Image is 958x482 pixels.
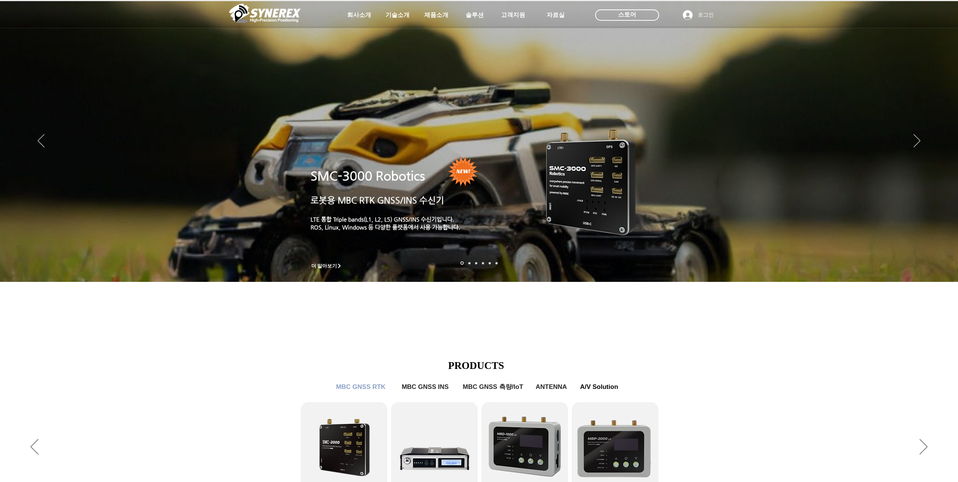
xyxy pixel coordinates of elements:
[340,8,378,23] a: 회사소개
[311,224,460,230] a: ROS, Linux, Windows 등 다양한 플랫폼에서 사용 가능합니다.
[308,261,346,271] a: 더 알아보기
[580,383,618,391] span: A/V Solution
[547,11,565,19] span: 자료실
[311,263,337,269] span: 더 알아보기
[417,8,455,23] a: 제품소개
[402,383,449,391] span: MBC GNSS INS
[379,8,416,23] a: 기술소개
[347,11,371,19] span: 회사소개
[336,383,385,391] span: MBC GNSS RTK
[466,11,484,19] span: 솔루션
[460,262,464,265] a: 로봇- SMC 2000
[38,134,44,148] button: 이전
[468,262,471,264] a: 드론 8 - SMC 2000
[424,11,448,19] span: 제품소개
[457,379,529,395] a: MBC GNSS 측량/IoT
[678,8,719,22] button: 로그인
[30,439,38,456] button: 이전
[458,262,500,265] nav: 슬라이드
[695,11,716,19] span: 로그인
[331,379,391,395] a: MBC GNSS RTK
[385,11,410,19] span: 기술소개
[311,216,454,222] a: LTE 통합 Triple bands(L1, L2, L5) GNSS/INS 수신기입니다.
[920,439,928,456] button: 다음
[229,2,301,24] img: 씨너렉스_White_simbol_대지 1.png
[311,195,444,205] a: 로봇용 MBC RTK GNSS/INS 수신기
[501,11,525,19] span: 고객지원
[595,9,659,21] div: 스토어
[482,262,484,264] a: 자율주행
[536,118,647,244] img: KakaoTalk_20241224_155801212.png
[448,360,504,371] span: PRODUCTS
[495,262,498,264] a: 정밀농업
[537,8,574,23] a: 자료실
[494,8,532,23] a: 고객지원
[397,379,454,395] a: MBC GNSS INS
[536,383,567,391] span: ANTENNA
[463,383,523,391] span: MBC GNSS 측량/IoT
[914,134,920,148] button: 다음
[475,262,477,264] a: 측량 IoT
[575,379,624,395] a: A/V Solution
[311,169,425,183] a: SMC-3000 Robotics
[533,379,570,395] a: ANTENNA
[489,262,491,264] a: 로봇
[456,8,493,23] a: 솔루션
[618,11,636,19] span: 스토어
